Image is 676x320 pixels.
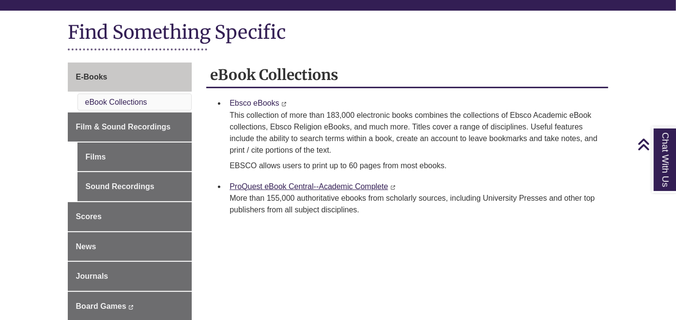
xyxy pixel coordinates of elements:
div: This collection of more than 183,000 electronic books combines the collections of Ebsco Academic ... [230,110,600,156]
span: News [76,242,96,251]
i: This link opens in a new window [128,305,134,309]
a: Scores [68,202,192,231]
a: Film & Sound Recordings [68,112,192,142]
p: EBSCO allows users to print up to 60 pages from most ebooks. [230,160,604,172]
a: ProQuest eBook Central--Academic Complete [230,182,388,191]
span: Journals [76,272,108,280]
span: Scores [76,212,102,221]
div: More than 155,000 authoritative ebooks from scholarly sources, including University Presses and o... [230,192,600,216]
span: Board Games [76,302,126,310]
span: Film & Sound Recordings [76,123,171,131]
h2: eBook Collections [206,63,608,88]
a: eBook Collections [85,98,147,106]
a: Journals [68,262,192,291]
i: This link opens in a new window [281,102,287,106]
h1: Find Something Specific [68,20,609,46]
a: E-Books [68,63,192,92]
a: News [68,232,192,261]
a: Back to Top [637,138,674,151]
span: E-Books [76,73,108,81]
a: Films [77,143,192,172]
a: Sound Recordings [77,172,192,201]
a: Ebsco eBooks [230,99,279,107]
i: This link opens in a new window [390,185,396,190]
